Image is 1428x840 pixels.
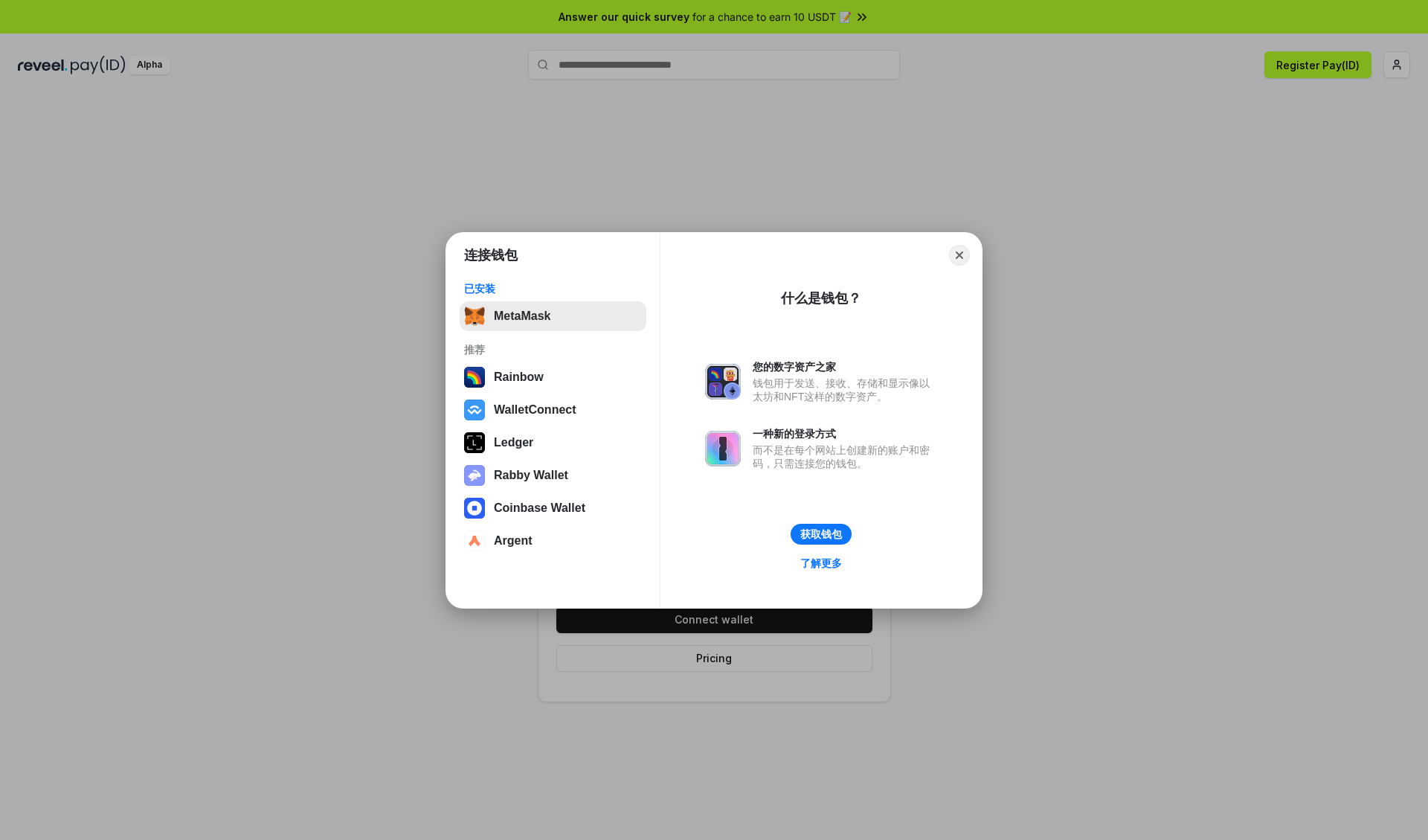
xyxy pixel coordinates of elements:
[460,461,646,490] button: Rabby Wallet
[464,367,485,388] img: svg+xml,%3Csvg%20width%3D%22120%22%20height%3D%22120%22%20viewBox%3D%220%200%20120%20120%22%20fil...
[949,245,970,266] button: Close
[753,376,937,403] div: 钱包用于发送、接收、存储和显示像以太坊和NFT这样的数字资产。
[460,428,646,458] button: Ledger
[464,246,518,264] h1: 连接钱包
[800,557,842,570] div: 了解更多
[464,465,485,486] img: svg+xml,%3Csvg%20xmlns%3D%22http%3A%2F%2Fwww.w3.org%2F2000%2Fsvg%22%20fill%3D%22none%22%20viewBox...
[464,530,485,551] img: svg+xml,%3Csvg%20width%3D%2228%22%20height%3D%2228%22%20viewBox%3D%220%200%2028%2028%22%20fill%3D...
[494,371,544,384] div: Rainbow
[460,493,646,523] button: Coinbase Wallet
[464,498,485,519] img: svg+xml,%3Csvg%20width%3D%2228%22%20height%3D%2228%22%20viewBox%3D%220%200%2028%2028%22%20fill%3D...
[705,364,741,400] img: svg+xml,%3Csvg%20xmlns%3D%22http%3A%2F%2Fwww.w3.org%2F2000%2Fsvg%22%20fill%3D%22none%22%20viewBox...
[753,427,937,440] div: 一种新的登录方式
[800,528,842,541] div: 获取钱包
[494,436,533,449] div: Ledger
[494,534,533,548] div: Argent
[494,469,568,482] div: Rabby Wallet
[791,524,852,545] button: 获取钱包
[494,403,576,417] div: WalletConnect
[781,289,861,307] div: 什么是钱包？
[494,310,550,323] div: MetaMask
[460,362,646,392] button: Rainbow
[791,554,851,573] a: 了解更多
[464,306,485,327] img: svg+xml,%3Csvg%20fill%3D%22none%22%20height%3D%2233%22%20viewBox%3D%220%200%2035%2033%22%20width%...
[494,501,585,515] div: Coinbase Wallet
[460,395,646,425] button: WalletConnect
[460,301,646,331] button: MetaMask
[464,400,485,420] img: svg+xml,%3Csvg%20width%3D%2228%22%20height%3D%2228%22%20viewBox%3D%220%200%2028%2028%22%20fill%3D...
[753,443,937,470] div: 而不是在每个网站上创建新的账户和密码，只需连接您的钱包。
[464,343,642,356] div: 推荐
[464,282,642,295] div: 已安装
[705,431,741,467] img: svg+xml,%3Csvg%20xmlns%3D%22http%3A%2F%2Fwww.w3.org%2F2000%2Fsvg%22%20fill%3D%22none%22%20viewBox...
[753,360,937,373] div: 您的数字资产之家
[460,526,646,556] button: Argent
[464,432,485,453] img: svg+xml,%3Csvg%20xmlns%3D%22http%3A%2F%2Fwww.w3.org%2F2000%2Fsvg%22%20width%3D%2228%22%20height%3...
